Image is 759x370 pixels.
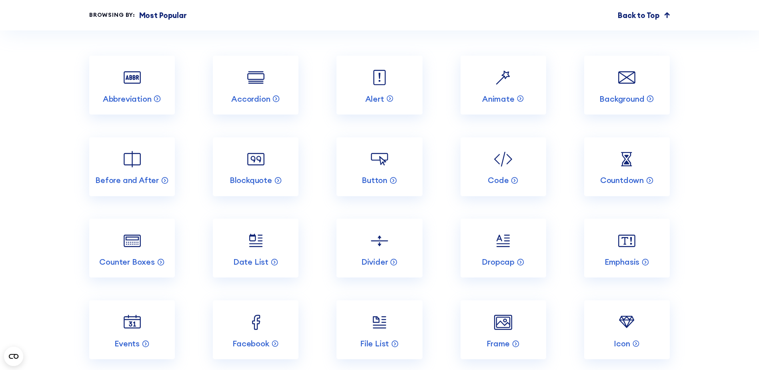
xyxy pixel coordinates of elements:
iframe: Chat Widget [615,277,759,370]
a: Events [89,300,175,359]
p: Emphasis [605,257,639,267]
img: Countdown [615,148,638,171]
p: Countdown [600,175,644,185]
a: Blockquote [213,137,298,196]
p: Dropcap [482,257,515,267]
img: Frame [492,311,515,334]
p: Animate [482,94,515,104]
a: Facebook [213,300,298,359]
img: Counter Boxes [121,229,144,252]
img: Emphasis [615,229,638,252]
a: Emphasis [584,219,670,277]
img: Date List [244,229,267,252]
a: Back to Top [618,10,670,21]
p: Most Popular [139,10,187,21]
a: Abbreviation [89,56,175,115]
a: Button [336,137,422,196]
p: Code [488,175,509,185]
img: Facebook [244,311,267,334]
a: Animate [461,56,546,115]
img: Code [492,148,515,171]
img: Button [368,148,391,171]
a: Background [584,56,670,115]
p: Facebook [232,338,269,349]
a: Date List [213,219,298,277]
a: Code [461,137,546,196]
a: Before and After [89,137,175,196]
p: Counter Boxes [99,257,154,267]
img: Alert [368,66,391,89]
a: Countdown [584,137,670,196]
p: Divider [361,257,388,267]
p: Button [362,175,387,185]
img: Background [615,66,638,89]
p: Before and After [95,175,159,185]
p: Alert [365,94,384,104]
img: Events [121,311,144,334]
img: Abbreviation [121,66,144,89]
a: Counter Boxes [89,219,175,277]
p: Back to Top [618,10,659,21]
p: Abbreviation [103,94,152,104]
a: Accordion [213,56,298,115]
img: Animate [492,66,515,89]
a: Dropcap [461,219,546,277]
a: Divider [336,219,422,277]
img: Before and After [121,148,144,171]
img: File List [368,311,391,334]
p: Date List [233,257,268,267]
p: Icon [614,338,630,349]
img: Divider [368,229,391,252]
p: File List [360,338,389,349]
a: Icon [584,300,670,359]
p: Blockquote [230,175,272,185]
a: Frame [461,300,546,359]
a: Alert [336,56,422,115]
div: Browsing by: [89,11,135,19]
p: Frame [487,338,510,349]
img: Blockquote [244,148,267,171]
p: Accordion [231,94,270,104]
img: Accordion [244,66,267,89]
a: File List [336,300,422,359]
p: Background [599,94,644,104]
p: Events [114,338,140,349]
button: Open CMP widget [4,347,23,366]
img: Dropcap [492,229,515,252]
